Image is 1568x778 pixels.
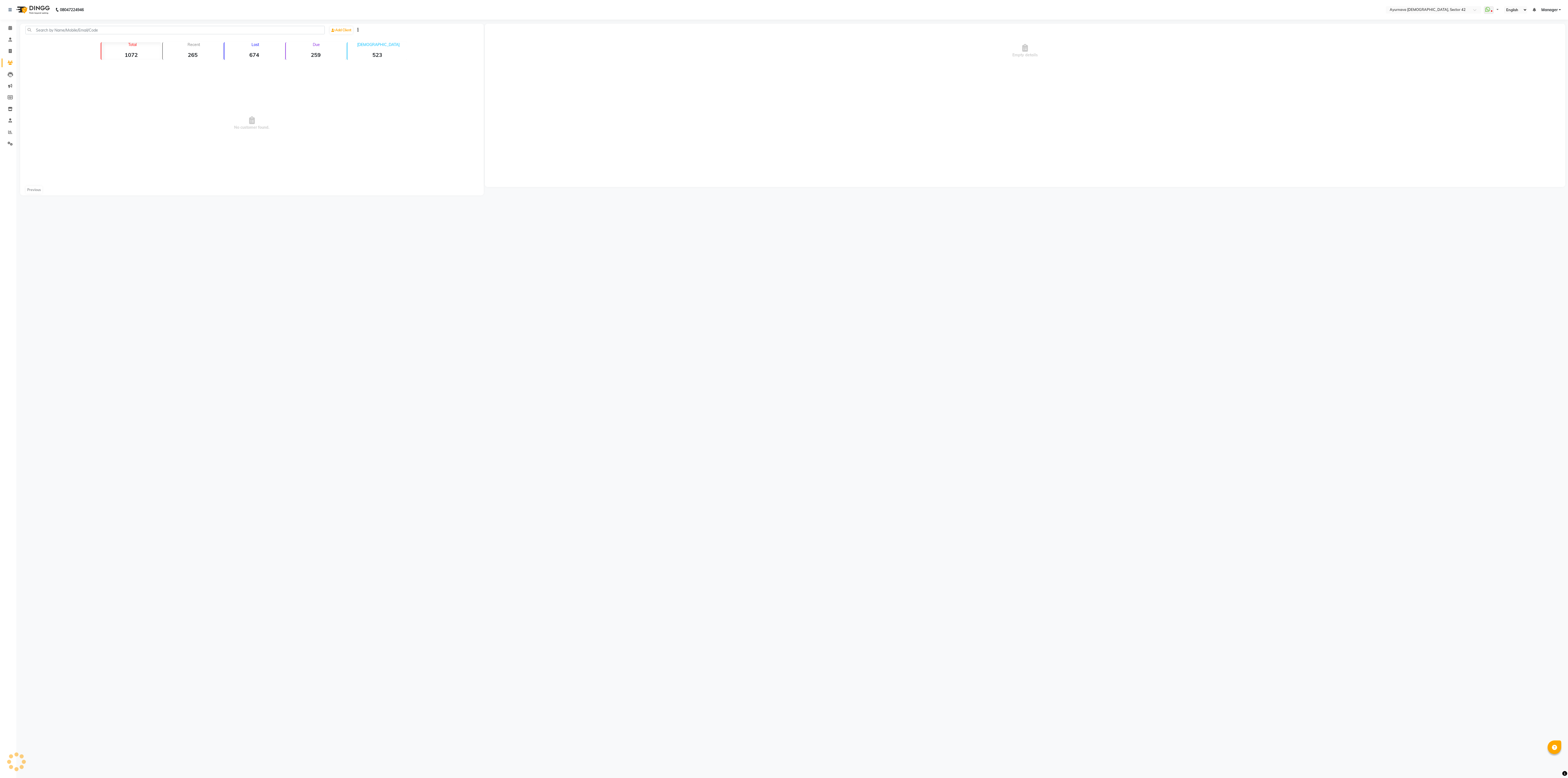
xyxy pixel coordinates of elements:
p: Lost [226,42,284,47]
img: logo [14,2,51,17]
input: Search by Name/Mobile/Email/Code [25,26,325,34]
b: 08047224946 [60,2,84,17]
p: Due [287,42,346,47]
strong: 523 [347,51,407,58]
strong: 674 [224,51,284,58]
strong: 1072 [101,51,161,58]
span: Manager [1541,7,1558,13]
p: [DEMOGRAPHIC_DATA] [350,42,407,47]
a: Add Client [330,26,353,34]
p: Total [103,42,161,47]
div: Empty details [485,24,1565,78]
strong: 265 [163,51,223,58]
strong: 259 [286,51,346,58]
p: Recent [165,42,223,47]
span: No customer found. [20,62,484,184]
